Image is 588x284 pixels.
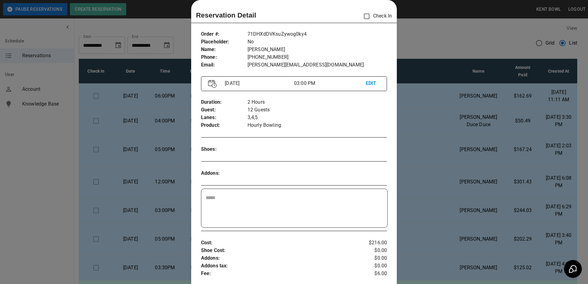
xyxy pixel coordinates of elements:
p: 2 Hours [248,98,387,106]
p: $0.00 [356,254,387,262]
p: 03:00 PM [294,80,366,87]
p: Lanes : [201,114,248,122]
p: Shoe Cost : [201,247,356,254]
p: Phone : [201,54,248,61]
p: Addons : [201,254,356,262]
p: Addons : [201,170,248,177]
p: [DATE] [222,80,294,87]
p: $6.00 [356,270,387,278]
p: [PERSON_NAME][EMAIL_ADDRESS][DOMAIN_NAME] [248,61,387,69]
p: 71DHXdDVKsuZywog0ky4 [248,30,387,38]
p: Hourly Bowling [248,122,387,129]
p: Product : [201,122,248,129]
p: $0.00 [356,262,387,270]
p: [PHONE_NUMBER] [248,54,387,61]
p: No [248,38,387,46]
p: EDIT [366,80,380,87]
p: $0.00 [356,247,387,254]
p: Addons tax : [201,262,356,270]
p: [PERSON_NAME] [248,46,387,54]
p: Reservation Detail [196,10,256,20]
p: Order # : [201,30,248,38]
p: Duration : [201,98,248,106]
p: Cost : [201,239,356,247]
img: Vector [208,80,217,88]
p: Shoes : [201,146,248,153]
p: $216.00 [356,239,387,247]
p: Email : [201,61,248,69]
p: Fee : [201,270,356,278]
p: Placeholder : [201,38,248,46]
p: Check In [360,10,392,23]
p: 3,4,5 [248,114,387,122]
p: 12 Guests [248,106,387,114]
p: Name : [201,46,248,54]
p: Guest : [201,106,248,114]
